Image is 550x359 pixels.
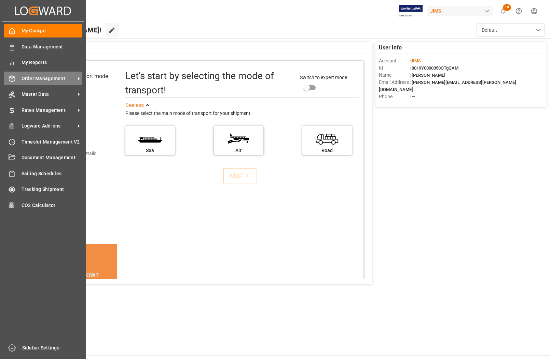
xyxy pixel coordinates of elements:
[22,202,83,209] span: CO2 Calculator
[4,135,82,148] a: Timeslot Management V2
[4,24,82,38] a: My Cockpit
[223,168,257,183] button: NEXT
[22,75,75,82] span: Order Management
[410,94,415,99] span: : —
[4,183,82,196] a: Tracking Shipment
[410,58,421,63] span: :
[399,5,423,17] img: Exertis%20JAM%20-%20Email%20Logo.jpg_1722504956.jpg
[125,109,359,118] div: Please select the main mode of transport for your shipment.
[427,4,496,17] button: JIMS
[22,138,83,146] span: Timeslot Management V2
[22,154,83,161] span: Document Management
[379,72,410,79] span: Name
[306,147,348,154] div: Road
[411,58,421,63] span: JIMS
[22,59,83,66] span: My Reports
[129,147,171,154] div: Sea
[482,27,497,34] span: Default
[379,100,410,107] span: Account Type
[54,150,96,157] div: Add shipping details
[379,57,410,64] span: Account
[22,170,83,177] span: Sailing Schedules
[477,24,545,36] button: open menu
[379,79,410,86] span: Email Address
[379,44,402,52] span: User Info
[4,151,82,164] a: Document Management
[379,64,410,72] span: Id
[496,3,511,19] button: show 10 new notifications
[4,40,82,53] a: Data Management
[4,56,82,69] a: My Reports
[427,6,493,16] div: JIMS
[410,101,427,106] span: : Shipper
[511,3,526,19] button: Help Center
[217,147,260,154] div: Air
[379,80,516,92] span: : [PERSON_NAME][EMAIL_ADDRESS][PERSON_NAME][DOMAIN_NAME]
[22,91,75,98] span: Master Data
[410,73,445,78] span: : [PERSON_NAME]
[22,27,83,34] span: My Cockpit
[410,65,458,71] span: : 0019Y0000050OTgQAM
[379,93,410,100] span: Phone
[230,172,251,180] div: NEXT
[300,75,347,80] span: Switch to expert mode
[125,69,293,98] div: Let's start by selecting the mode of transport!
[22,43,83,50] span: Data Management
[4,167,82,180] a: Sailing Schedules
[125,101,144,109] div: See less
[22,107,75,114] span: Rates Management
[22,186,83,193] span: Tracking Shipment
[22,344,83,351] span: Sidebar Settings
[503,4,511,11] span: 10
[22,122,75,130] span: Logward Add-ons
[4,198,82,212] a: CO2 Calculator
